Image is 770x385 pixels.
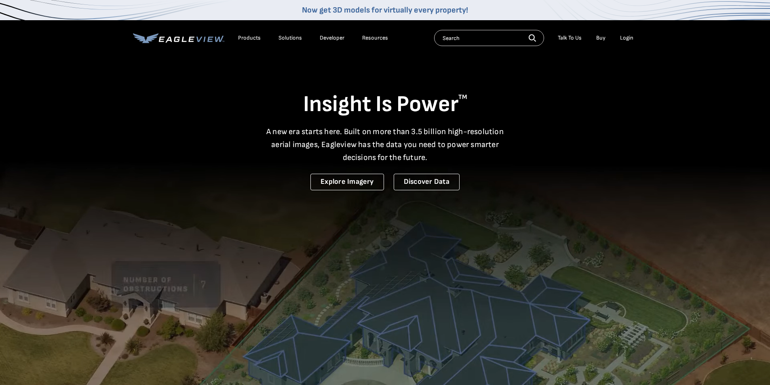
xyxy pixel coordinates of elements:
[238,34,261,42] div: Products
[278,34,302,42] div: Solutions
[458,93,467,101] sup: TM
[558,34,582,42] div: Talk To Us
[320,34,344,42] a: Developer
[620,34,633,42] div: Login
[310,174,384,190] a: Explore Imagery
[262,125,509,164] p: A new era starts here. Built on more than 3.5 billion high-resolution aerial images, Eagleview ha...
[362,34,388,42] div: Resources
[596,34,605,42] a: Buy
[133,90,637,119] h1: Insight Is Power
[302,5,468,15] a: Now get 3D models for virtually every property!
[434,30,544,46] input: Search
[394,174,460,190] a: Discover Data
